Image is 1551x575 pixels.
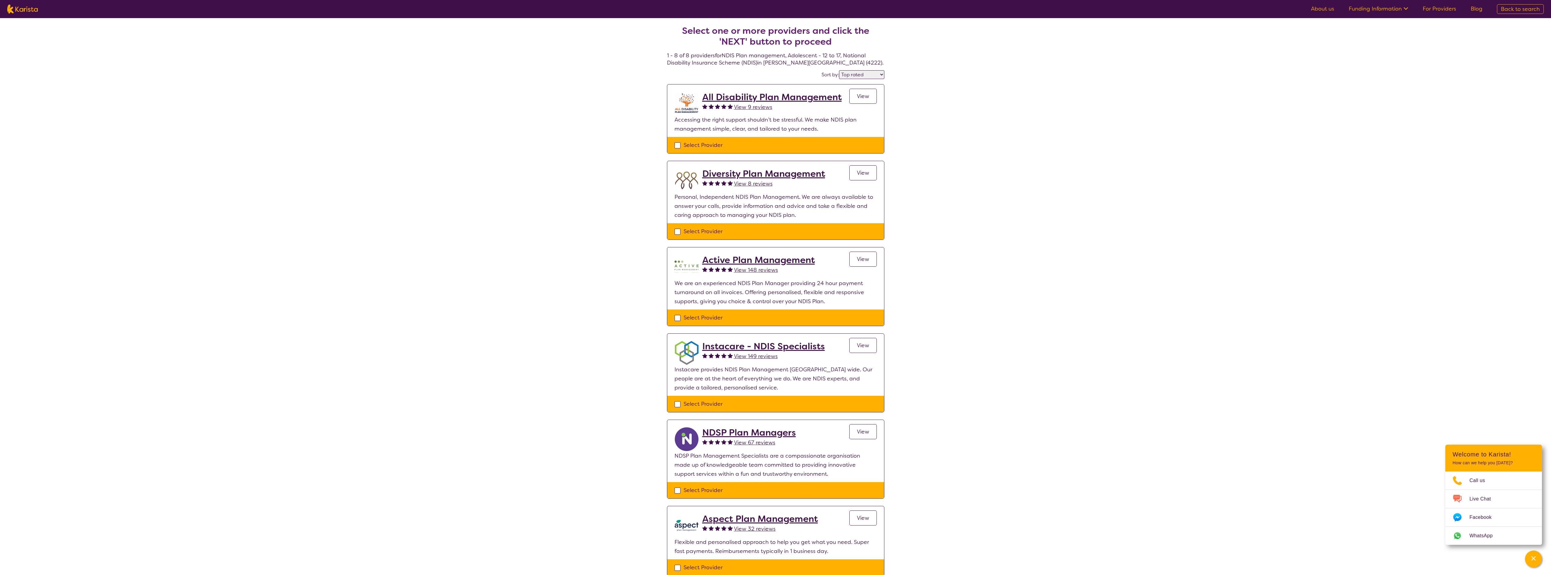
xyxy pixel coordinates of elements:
[675,92,699,115] img: at5vqv0lot2lggohlylh.jpg
[1469,531,1500,540] span: WhatsApp
[728,526,733,531] img: fullstar
[721,439,726,444] img: fullstar
[1311,5,1334,12] a: About us
[721,267,726,272] img: fullstar
[721,104,726,109] img: fullstar
[734,352,778,361] a: View 149 reviews
[849,510,877,526] a: View
[715,439,720,444] img: fullstar
[702,427,796,438] a: NDSP Plan Managers
[1471,5,1482,12] a: Blog
[675,365,877,392] p: Instacare provides NDIS Plan Management [GEOGRAPHIC_DATA] wide. Our people are at the heart of ev...
[857,256,869,263] span: View
[675,279,877,306] p: We are an experienced NDIS Plan Manager providing 24 hour payment turnaround on all invoices. Off...
[715,353,720,358] img: fullstar
[1501,5,1540,13] span: Back to search
[857,514,869,522] span: View
[674,25,877,47] h2: Select one or more providers and click the 'NEXT' button to proceed
[709,439,714,444] img: fullstar
[675,168,699,192] img: duqvjtfkvnzb31ymex15.png
[849,89,877,104] a: View
[709,526,714,531] img: fullstar
[702,341,825,352] a: Instacare - NDIS Specialists
[715,180,720,186] img: fullstar
[715,267,720,272] img: fullstar
[734,525,776,532] span: View 32 reviews
[702,168,825,179] a: Diversity Plan Management
[849,165,877,180] a: View
[715,104,720,109] img: fullstar
[728,104,733,109] img: fullstar
[675,427,699,451] img: ryxpuxvt8mh1enfatjpo.png
[857,428,869,435] span: View
[849,338,877,353] a: View
[675,255,699,279] img: pypzb5qm7jexfhutod0x.png
[734,103,772,112] a: View 9 reviews
[709,180,714,186] img: fullstar
[1423,5,1456,12] a: For Providers
[734,353,778,360] span: View 149 reviews
[709,353,714,358] img: fullstar
[7,5,38,14] img: Karista logo
[734,266,778,274] span: View 148 reviews
[1445,472,1542,545] ul: Choose channel
[822,71,839,78] label: Sort by:
[857,169,869,176] span: View
[675,341,699,365] img: obkhna0zu27zdd4ubuus.png
[1469,476,1492,485] span: Call us
[734,524,776,533] a: View 32 reviews
[702,104,707,109] img: fullstar
[1453,460,1535,465] p: How can we help you [DATE]?
[675,538,877,556] p: Flexible and personalised approach to help you get what you need. Super fast payments. Reimbursem...
[675,192,877,220] p: Personal, Independent NDIS Plan Management. We are always available to answer your calls, provide...
[734,438,775,447] a: View 67 reviews
[702,439,707,444] img: fullstar
[734,265,778,275] a: View 148 reviews
[734,439,775,446] span: View 67 reviews
[675,451,877,478] p: NDSP Plan Management Specialists are a compassionate organisation made up of knowledgeable team c...
[702,255,815,265] a: Active Plan Management
[1525,551,1542,567] button: Channel Menu
[849,424,877,439] a: View
[1497,4,1544,14] a: Back to search
[849,252,877,267] a: View
[702,92,842,103] a: All Disability Plan Management
[857,342,869,349] span: View
[667,11,884,66] h4: 1 - 8 of 8 providers for NDIS Plan management , Adolescent - 12 to 17 , National Disability Insur...
[734,180,773,187] span: View 8 reviews
[721,180,726,186] img: fullstar
[1469,494,1498,504] span: Live Chat
[702,180,707,186] img: fullstar
[857,93,869,100] span: View
[675,115,877,133] p: Accessing the right support shouldn’t be stressful. We make NDIS plan management simple, clear, a...
[721,526,726,531] img: fullstar
[1445,445,1542,545] div: Channel Menu
[734,179,773,188] a: View 8 reviews
[1453,451,1535,458] h2: Welcome to Karista!
[721,353,726,358] img: fullstar
[709,104,714,109] img: fullstar
[715,526,720,531] img: fullstar
[728,267,733,272] img: fullstar
[1349,5,1408,12] a: Funding Information
[728,180,733,186] img: fullstar
[702,353,707,358] img: fullstar
[1469,513,1499,522] span: Facebook
[734,103,772,111] span: View 9 reviews
[728,439,733,444] img: fullstar
[675,513,699,538] img: lkb8hqptqmnl8bp1urdw.png
[709,267,714,272] img: fullstar
[728,353,733,358] img: fullstar
[702,526,707,531] img: fullstar
[702,267,707,272] img: fullstar
[1445,527,1542,545] a: Web link opens in a new tab.
[702,513,818,524] a: Aspect Plan Management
